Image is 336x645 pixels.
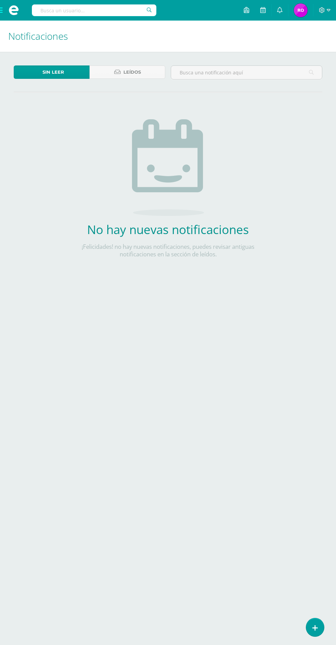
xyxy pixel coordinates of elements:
span: Notificaciones [8,29,68,42]
h2: No hay nuevas notificaciones [67,221,269,238]
img: 69aea7f7bca40ee42ad02f231494c703.png [294,3,308,17]
span: Leídos [123,66,141,78]
input: Busca una notificación aquí [171,66,322,79]
a: Sin leer [14,65,89,79]
span: Sin leer [43,66,64,78]
a: Leídos [89,65,165,79]
img: no_activities.png [132,119,204,216]
input: Busca un usuario... [32,4,156,16]
p: ¡Felicidades! no hay nuevas notificaciones, puedes revisar antiguas notificaciones en la sección ... [67,243,269,258]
